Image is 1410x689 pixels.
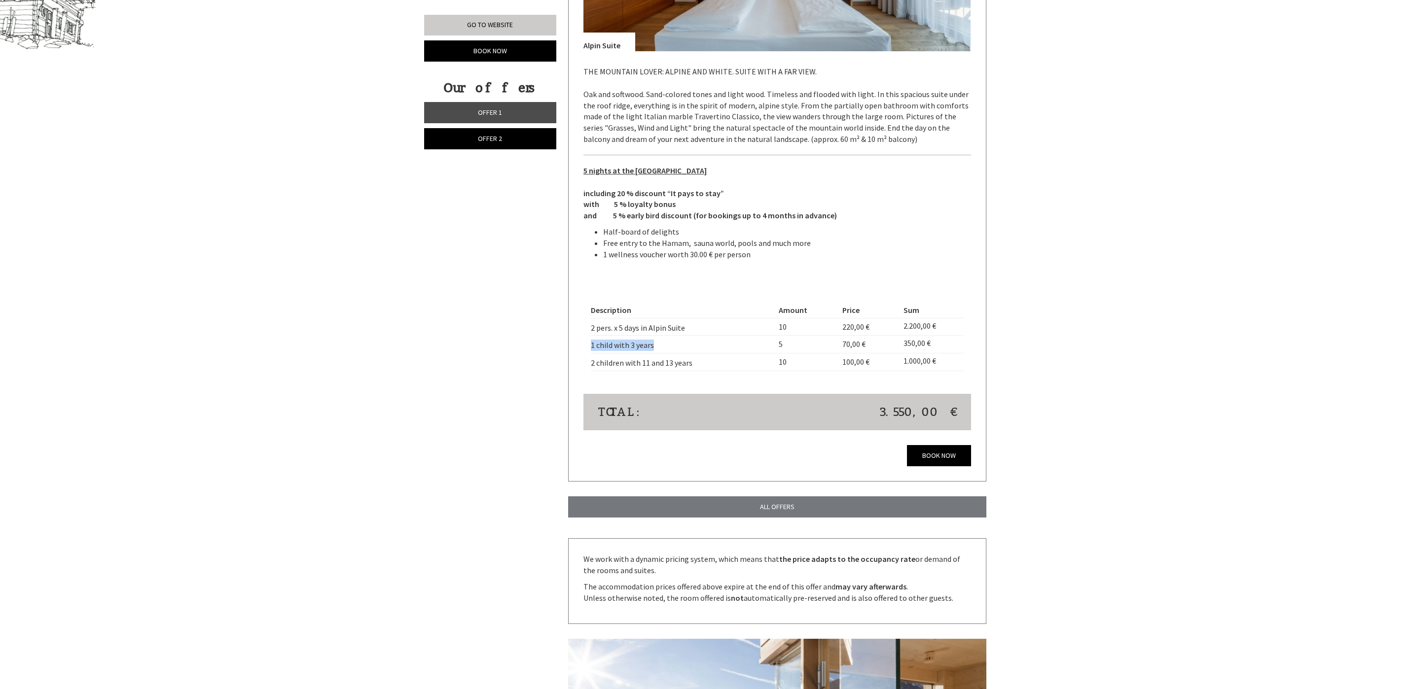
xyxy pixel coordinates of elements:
u: 5 nights at the [GEOGRAPHIC_DATA] [583,166,707,175]
li: Free entry to the Hamam, sauna world, pools and much more [603,238,971,249]
p: The accommodation prices offered above expire at the end of this offer and . Unless otherwise not... [583,581,971,604]
strong: may vary afterwards [835,582,906,591]
strong: not [731,593,744,603]
li: Half-board of delights [603,226,971,238]
td: 2 children with 11 and 13 years [591,353,775,371]
th: Sum [900,303,963,318]
span: 220,00 € [842,322,869,332]
td: 350,00 € [900,336,963,353]
td: 2.200,00 € [900,318,963,336]
a: Book now [424,40,556,62]
td: 10 [775,353,838,371]
a: Go to website [424,15,556,35]
p: We work with a dynamic pricing system, which means that or demand of the rooms and suites. [583,553,971,576]
span: 70,00 € [842,339,866,349]
a: Book now [907,445,971,466]
td: 2 pers. x 5 days in Alpin Suite [591,318,775,336]
strong: including 20 % discount “It pays to stay” with 5 % loyalty bonus and 5 % early bird discount (for... [583,188,837,221]
span: Offer 2 [478,134,502,143]
li: 1 wellness voucher worth 30.00 € per person [603,249,971,260]
div: Our offers [424,79,553,97]
th: Amount [775,303,838,318]
td: 1 child with 3 years [591,336,775,353]
td: 10 [775,318,838,336]
th: Description [591,303,775,318]
span: Offer 1 [478,108,502,117]
p: THE MOUNTAIN LOVER: ALPINE AND WHITE. SUITE WITH A FAR VIEW. Oak and softwood. Sand-colored tones... [583,66,971,145]
span: 3.550,00 € [880,404,956,420]
div: Total: [591,404,777,420]
th: Price [838,303,900,318]
a: ALL OFFERS [568,496,986,517]
span: 100,00 € [842,357,869,367]
strong: the price adapts to the occupancy rate [779,554,915,564]
div: Alpin Suite [583,33,635,51]
td: 1.000,00 € [900,353,963,371]
td: 5 [775,336,838,353]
